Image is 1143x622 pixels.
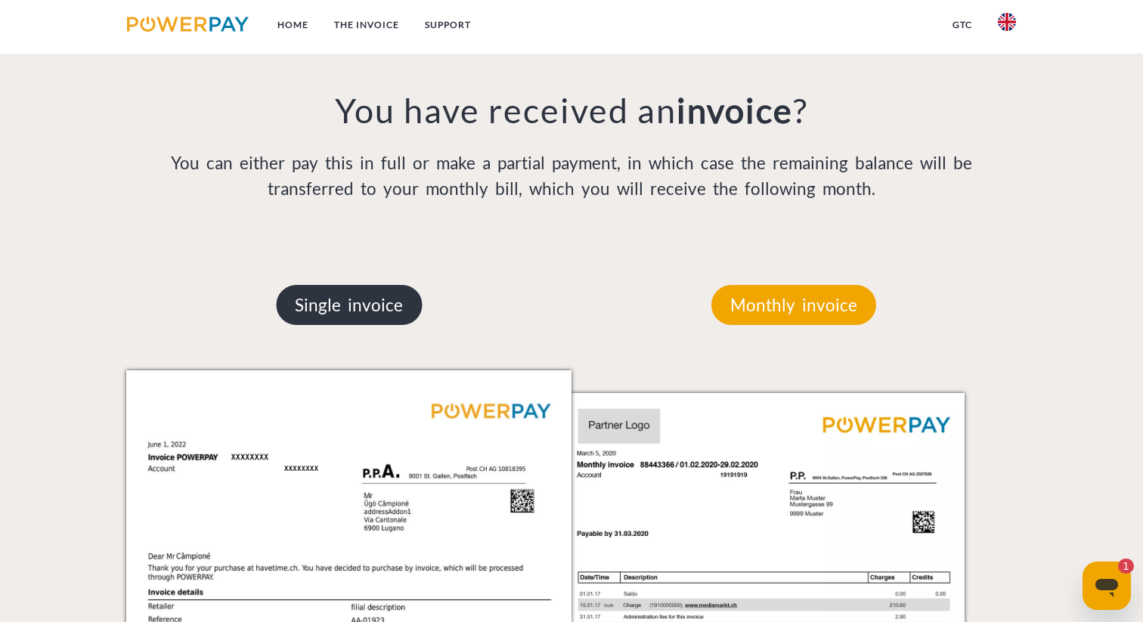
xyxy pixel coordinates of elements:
p: You can either pay this in full or make a partial payment, in which case the remaining balance wi... [126,150,1017,202]
img: en [998,13,1016,31]
a: THE INVOICE [321,11,412,39]
iframe: Number of unread messages [1104,559,1134,574]
iframe: Button to launch messaging window, 1 unread message [1083,562,1131,610]
img: logo-powerpay.svg [127,17,249,32]
b: invoice [677,90,793,131]
a: GTC [940,11,985,39]
a: Support [412,11,484,39]
p: Monthly invoice [711,285,876,326]
a: Home [265,11,321,39]
p: Single invoice [276,285,422,326]
h3: You have received an ? [126,89,1017,132]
